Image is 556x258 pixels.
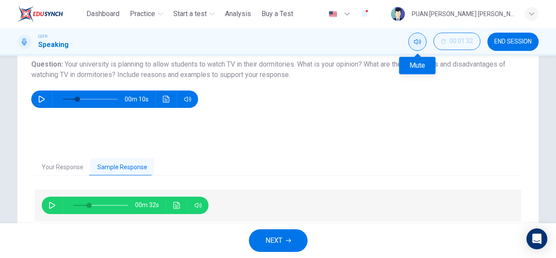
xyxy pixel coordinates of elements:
div: PUAN [PERSON_NAME] [PERSON_NAME] (IPGM-PENDIDIKANISLAM) [412,9,514,19]
button: Analysis [222,6,255,22]
div: basic tabs example [35,158,521,177]
button: Sample Response [90,158,154,177]
button: Click to see the audio transcription [159,90,173,108]
button: Practice [126,6,166,22]
div: Mute [399,57,436,74]
span: Practice [130,9,155,19]
h1: Speaking [38,40,69,50]
button: 00:01:32 [434,33,480,50]
span: 00:01:32 [450,38,473,45]
span: Analysis [225,9,251,19]
button: Start a test [170,6,218,22]
button: Your Response [35,158,90,177]
div: Mute [408,33,427,51]
span: Your university is planning to allow students to watch TV in their dormitories. What is your opin... [31,60,506,79]
h6: Question : [31,59,525,80]
span: NEXT [265,235,282,247]
a: ELTC logo [17,5,83,23]
button: Dashboard [83,6,123,22]
button: NEXT [249,229,308,252]
span: Include reasons and examples to support your response. [117,70,290,79]
div: Hide [434,33,480,51]
button: Click to see the audio transcription [170,197,184,214]
img: ELTC logo [17,5,63,23]
span: 00m 10s [125,90,156,108]
span: CEFR [38,34,47,40]
span: Start a test [173,9,207,19]
div: Open Intercom Messenger [526,228,547,249]
button: END SESSION [487,33,539,51]
span: END SESSION [494,38,532,45]
img: Profile picture [391,7,405,21]
img: en [328,11,338,17]
span: Buy a Test [261,9,293,19]
span: 00m 32s [135,197,166,214]
span: Dashboard [86,9,119,19]
button: Buy a Test [258,6,297,22]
